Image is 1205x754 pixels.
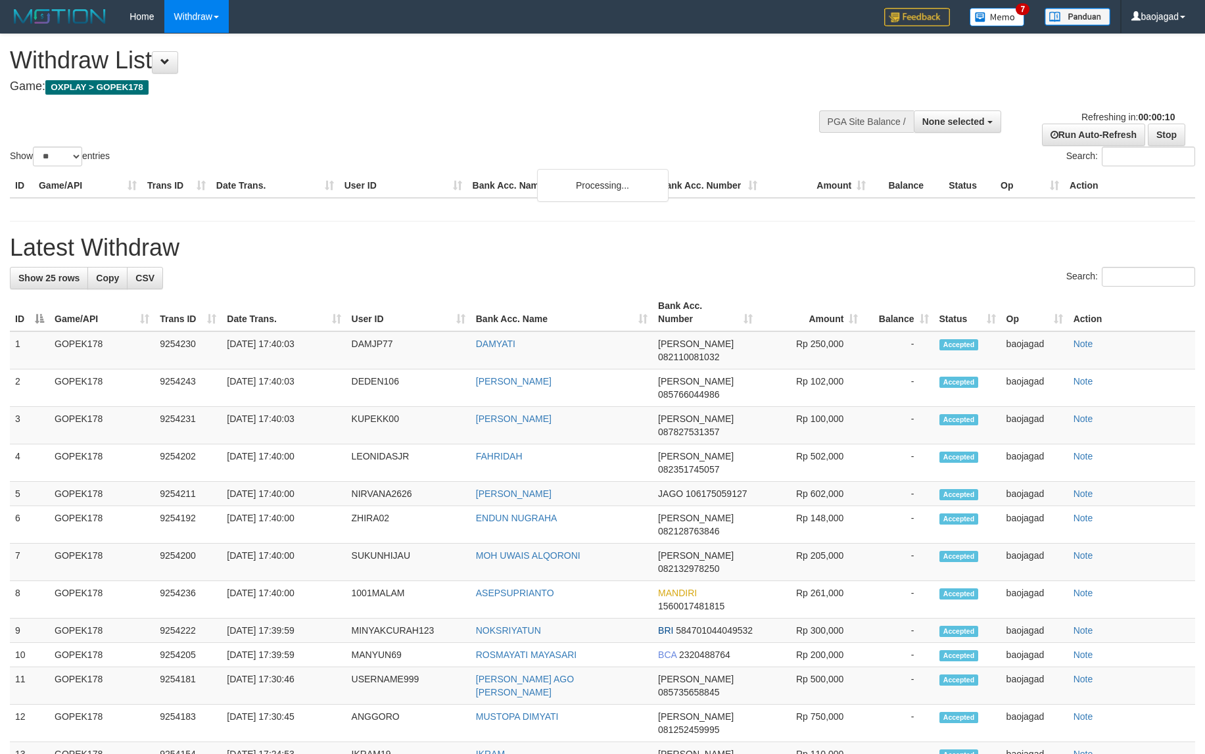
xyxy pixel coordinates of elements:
[222,482,346,506] td: [DATE] 17:40:00
[10,235,1195,261] h1: Latest Withdraw
[222,331,346,369] td: [DATE] 17:40:03
[154,705,222,742] td: 9254183
[939,588,979,600] span: Accepted
[154,444,222,482] td: 9254202
[939,674,979,686] span: Accepted
[863,331,933,369] td: -
[346,667,471,705] td: USERNAME999
[1074,649,1093,660] a: Note
[995,174,1064,198] th: Op
[758,294,863,331] th: Amount: activate to sort column ascending
[1102,147,1195,166] input: Search:
[1074,339,1093,349] a: Note
[154,619,222,643] td: 9254222
[1102,267,1195,287] input: Search:
[45,80,149,95] span: OXPLAY > GOPEK178
[1074,451,1093,461] a: Note
[34,174,142,198] th: Game/API
[476,711,559,722] a: MUSTOPA DIMYATI
[1001,407,1068,444] td: baojagad
[10,544,49,581] td: 7
[10,619,49,643] td: 9
[49,294,154,331] th: Game/API: activate to sort column ascending
[758,331,863,369] td: Rp 250,000
[1001,331,1068,369] td: baojagad
[758,544,863,581] td: Rp 205,000
[222,369,346,407] td: [DATE] 17:40:03
[658,451,734,461] span: [PERSON_NAME]
[658,352,719,362] span: Copy 082110081032 to clipboard
[1074,625,1093,636] a: Note
[476,649,577,660] a: ROSMAYATI MAYASARI
[154,544,222,581] td: 9254200
[863,444,933,482] td: -
[1074,711,1093,722] a: Note
[658,464,719,475] span: Copy 082351745057 to clipboard
[1001,544,1068,581] td: baojagad
[939,513,979,525] span: Accepted
[863,667,933,705] td: -
[1074,674,1093,684] a: Note
[49,667,154,705] td: GOPEK178
[863,705,933,742] td: -
[10,444,49,482] td: 4
[346,581,471,619] td: 1001MALAM
[758,369,863,407] td: Rp 102,000
[763,174,871,198] th: Amount
[467,174,655,198] th: Bank Acc. Name
[871,174,943,198] th: Balance
[939,650,979,661] span: Accepted
[346,331,471,369] td: DAMJP77
[658,687,719,697] span: Copy 085735658845 to clipboard
[1068,294,1195,331] th: Action
[10,667,49,705] td: 11
[939,626,979,637] span: Accepted
[1001,581,1068,619] td: baojagad
[476,376,552,387] a: [PERSON_NAME]
[10,506,49,544] td: 6
[654,174,763,198] th: Bank Acc. Number
[1001,619,1068,643] td: baojagad
[10,643,49,667] td: 10
[96,273,119,283] span: Copy
[653,294,758,331] th: Bank Acc. Number: activate to sort column ascending
[658,413,734,424] span: [PERSON_NAME]
[1045,8,1110,26] img: panduan.png
[939,414,979,425] span: Accepted
[49,444,154,482] td: GOPEK178
[49,331,154,369] td: GOPEK178
[922,116,985,127] span: None selected
[658,601,724,611] span: Copy 1560017481815 to clipboard
[10,705,49,742] td: 12
[127,267,163,289] a: CSV
[222,544,346,581] td: [DATE] 17:40:00
[758,407,863,444] td: Rp 100,000
[346,369,471,407] td: DEDEN106
[863,544,933,581] td: -
[939,377,979,388] span: Accepted
[1074,588,1093,598] a: Note
[819,110,914,133] div: PGA Site Balance /
[1001,705,1068,742] td: baojagad
[658,488,683,499] span: JAGO
[934,294,1001,331] th: Status: activate to sort column ascending
[222,581,346,619] td: [DATE] 17:40:00
[154,581,222,619] td: 9254236
[154,407,222,444] td: 9254231
[1001,294,1068,331] th: Op: activate to sort column ascending
[154,369,222,407] td: 9254243
[863,643,933,667] td: -
[471,294,653,331] th: Bank Acc. Name: activate to sort column ascending
[943,174,995,198] th: Status
[884,8,950,26] img: Feedback.jpg
[222,506,346,544] td: [DATE] 17:40:00
[863,369,933,407] td: -
[10,7,110,26] img: MOTION_logo.png
[346,294,471,331] th: User ID: activate to sort column ascending
[1001,444,1068,482] td: baojagad
[346,643,471,667] td: MANYUN69
[1074,413,1093,424] a: Note
[49,581,154,619] td: GOPEK178
[1074,550,1093,561] a: Note
[914,110,1001,133] button: None selected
